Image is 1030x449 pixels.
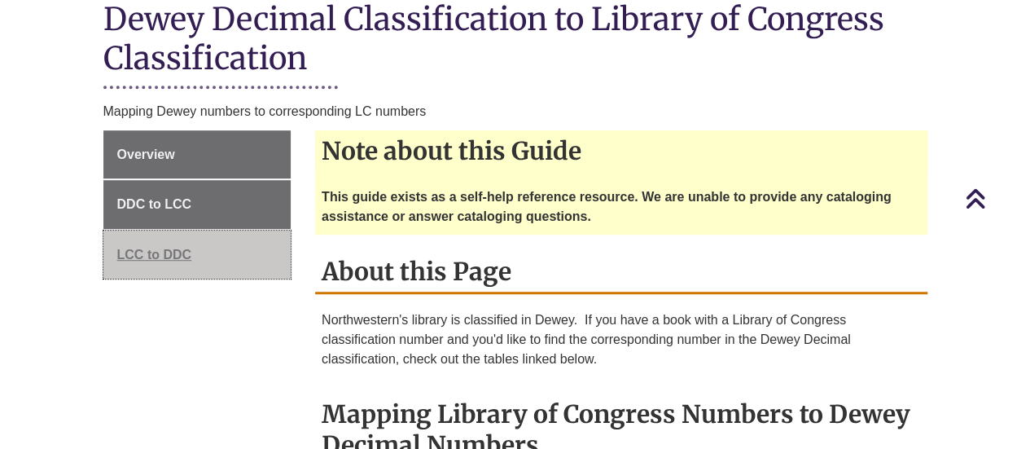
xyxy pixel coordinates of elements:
span: Overview [117,147,175,161]
span: LCC to DDC [117,248,192,262]
a: Back to Top [965,187,1026,209]
h2: About this Page [315,251,927,294]
span: DDC to LCC [117,197,192,211]
strong: This guide exists as a self-help reference resource. We are unable to provide any cataloging assi... [322,190,892,223]
a: Overview [103,130,291,179]
a: DDC to LCC [103,180,291,229]
div: Guide Page Menu [103,130,291,280]
h2: Note about this Guide [315,130,927,171]
span: Mapping Dewey numbers to corresponding LC numbers [103,104,427,118]
a: LCC to DDC [103,231,291,280]
p: Northwestern's library is classified in Dewey. If you have a book with a Library of Congress clas... [322,310,921,369]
